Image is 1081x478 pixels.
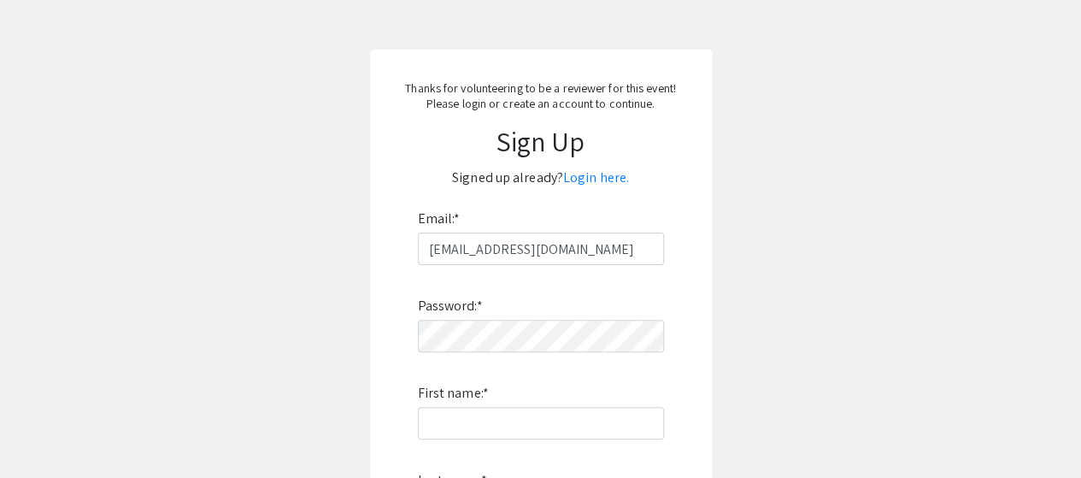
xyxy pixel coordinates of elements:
[418,205,461,233] label: Email:
[13,401,73,465] iframe: Chat
[418,292,483,320] label: Password:
[387,164,695,192] p: Signed up already?
[563,168,629,186] a: Login here.
[387,96,695,111] p: Please login or create an account to continue.
[387,80,695,96] p: Thanks for volunteering to be a reviewer for this event!
[418,380,489,407] label: First name:
[387,125,695,157] h1: Sign Up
